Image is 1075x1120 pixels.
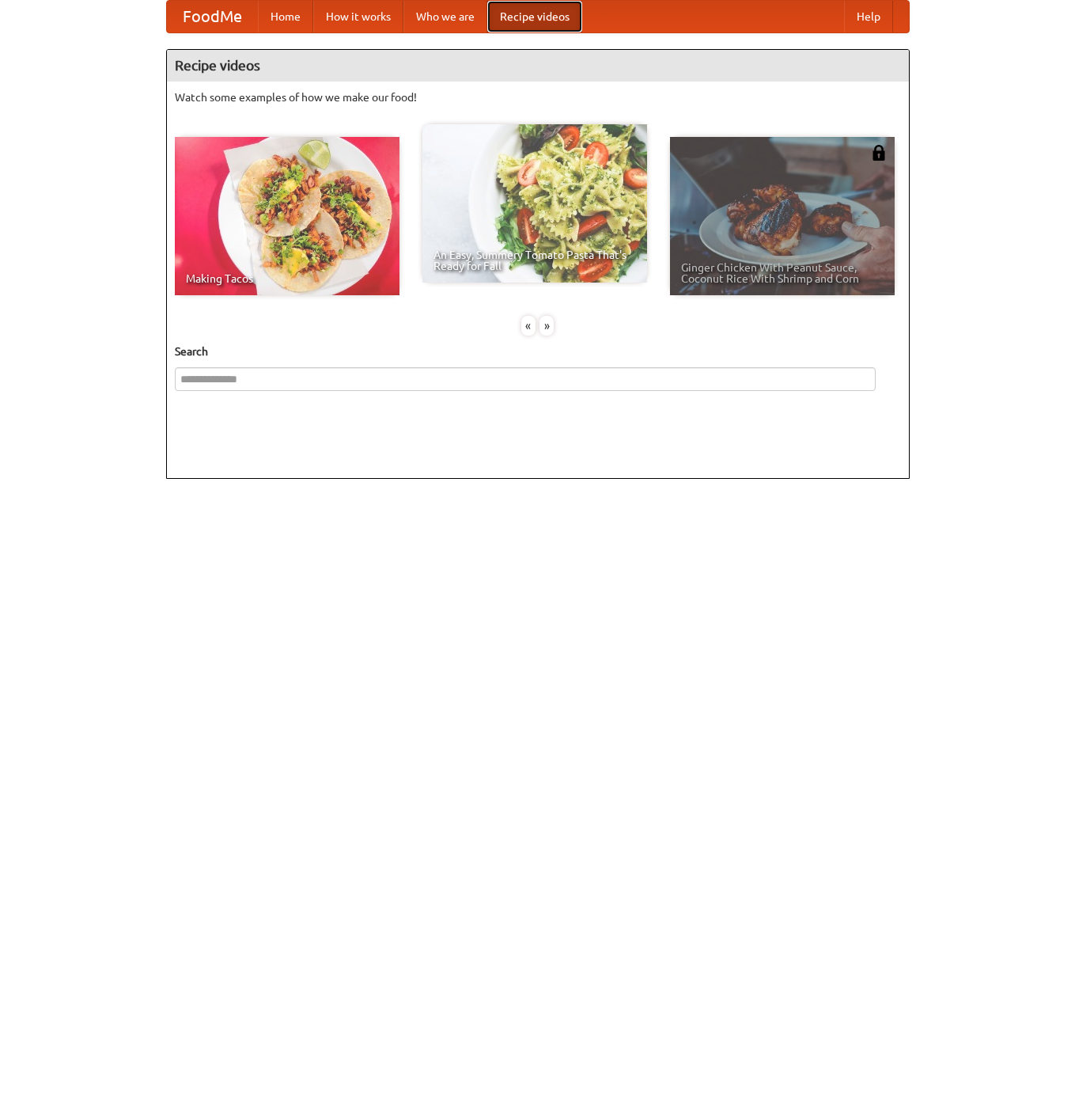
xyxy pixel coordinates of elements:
span: An Easy, Summery Tomato Pasta That's Ready for Fall [433,249,636,271]
h4: Recipe videos [167,50,909,82]
a: Who we are [403,1,487,32]
a: Making Tacos [175,137,399,295]
div: « [521,316,536,336]
a: An Easy, Summery Tomato Pasta That's Ready for Fall [422,124,647,283]
h5: Search [175,344,901,359]
a: Home [258,1,313,32]
a: FoodMe [167,1,258,32]
a: Recipe videos [487,1,582,32]
a: Help [844,1,893,32]
img: 483408.png [871,145,887,161]
p: Watch some examples of how we make our food! [175,89,901,105]
a: How it works [313,1,403,32]
span: Making Tacos [186,273,388,284]
div: » [539,316,554,336]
